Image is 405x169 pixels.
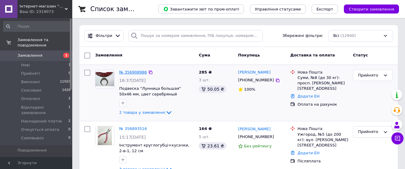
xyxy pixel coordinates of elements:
[119,78,146,83] span: 16:37[DATE]
[199,53,210,57] span: Cума
[68,105,70,116] span: 1
[21,127,59,132] span: Очікується оплата
[199,78,210,82] span: 3 шт.
[349,7,394,11] span: Створити замовлення
[95,53,122,57] span: Замовлення
[199,142,226,149] div: 23.61 ₴
[199,70,212,74] span: 285 ₴
[21,88,42,93] span: Скасовані
[68,127,70,132] span: 0
[298,151,319,155] a: Додати ЕН
[238,134,274,139] span: [PHONE_NUMBER]
[68,71,70,76] span: 5
[298,75,348,92] div: Суми, №8 (до 30 кг): просп. [PERSON_NAME][STREET_ADDRESS]
[128,30,263,42] input: Пошук за номером замовлення, ПІБ покупця, номером телефону, Email, номером накладної
[95,126,114,145] img: Фото товару
[119,110,165,115] span: 2 товара у замовленні
[298,126,348,131] div: Нова Пошта
[21,79,40,85] span: Виконані
[238,70,271,75] a: [PERSON_NAME]
[391,132,403,144] button: Чат з покупцем
[20,9,72,14] div: Ваш ID: 2319073
[199,86,226,93] div: 50.05 ₴
[158,5,244,14] button: Завантажити звіт по пром-оплаті
[21,135,44,141] span: Самовывоз
[298,102,348,107] div: Оплата на рахунок
[68,135,70,141] span: 0
[290,53,335,57] span: Доставка та оплата
[298,132,348,148] div: Ужгород, №5 (до 200 кг): вул. [PERSON_NAME][STREET_ADDRESS]
[21,71,40,76] span: Прийняті
[119,135,146,140] span: 15:17[DATE]
[316,7,333,11] span: Експорт
[21,105,68,116] span: Відкладені замовлення
[238,78,274,82] span: [PHONE_NUMBER]
[20,4,65,9] span: Інтернет-магазин "Творча комора"
[60,79,70,85] span: 11503
[199,134,210,139] span: 5 шт.
[119,70,147,74] a: № 356908986
[358,129,381,135] div: Прийнято
[298,94,319,98] a: Додати ЕН
[312,5,338,14] button: Експорт
[340,33,356,38] span: (12940)
[250,5,306,14] button: Управління статусами
[68,96,70,101] span: 2
[63,53,69,58] span: 1
[344,5,399,14] button: Створити замовлення
[255,7,301,11] span: Управління статусами
[21,119,62,124] span: Накладений платіж
[353,53,368,57] span: Статус
[238,126,271,132] a: [PERSON_NAME]
[96,33,112,39] span: Фільтри
[17,37,72,48] span: Замовлення та повідомлення
[17,148,47,153] span: Повідомлення
[119,86,181,96] a: Подвеска "Лунница большая" 50х46 мм, цвет серебряный
[3,21,71,32] input: Пошук
[333,33,339,39] span: Всі
[62,88,70,93] span: 1426
[163,6,239,12] span: Завантажити звіт по пром-оплаті
[238,53,260,57] span: Покупець
[244,144,272,148] span: Без рейтингу
[282,33,323,39] span: Збережені фільтри:
[95,70,114,89] a: Фото товару
[244,87,255,92] span: 100%
[95,72,114,86] img: Фото товару
[68,62,70,68] span: 1
[68,119,70,124] span: 2
[358,72,381,79] div: Прийнято
[21,62,30,68] span: Нові
[119,110,173,115] a: 2 товара у замовленні
[298,158,348,164] div: Післяплата
[90,5,151,13] h1: Список замовлень
[21,96,40,101] span: Оплачені
[119,126,147,131] a: № 356893516
[17,53,42,58] span: Замовлення
[298,70,348,75] div: Нова Пошта
[338,7,399,11] a: Створити замовлення
[119,143,189,153] a: Інструмент круглогубці+кусачки, 2-в-1, 12 см
[199,126,212,131] span: 164 ₴
[95,126,114,145] a: Фото товару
